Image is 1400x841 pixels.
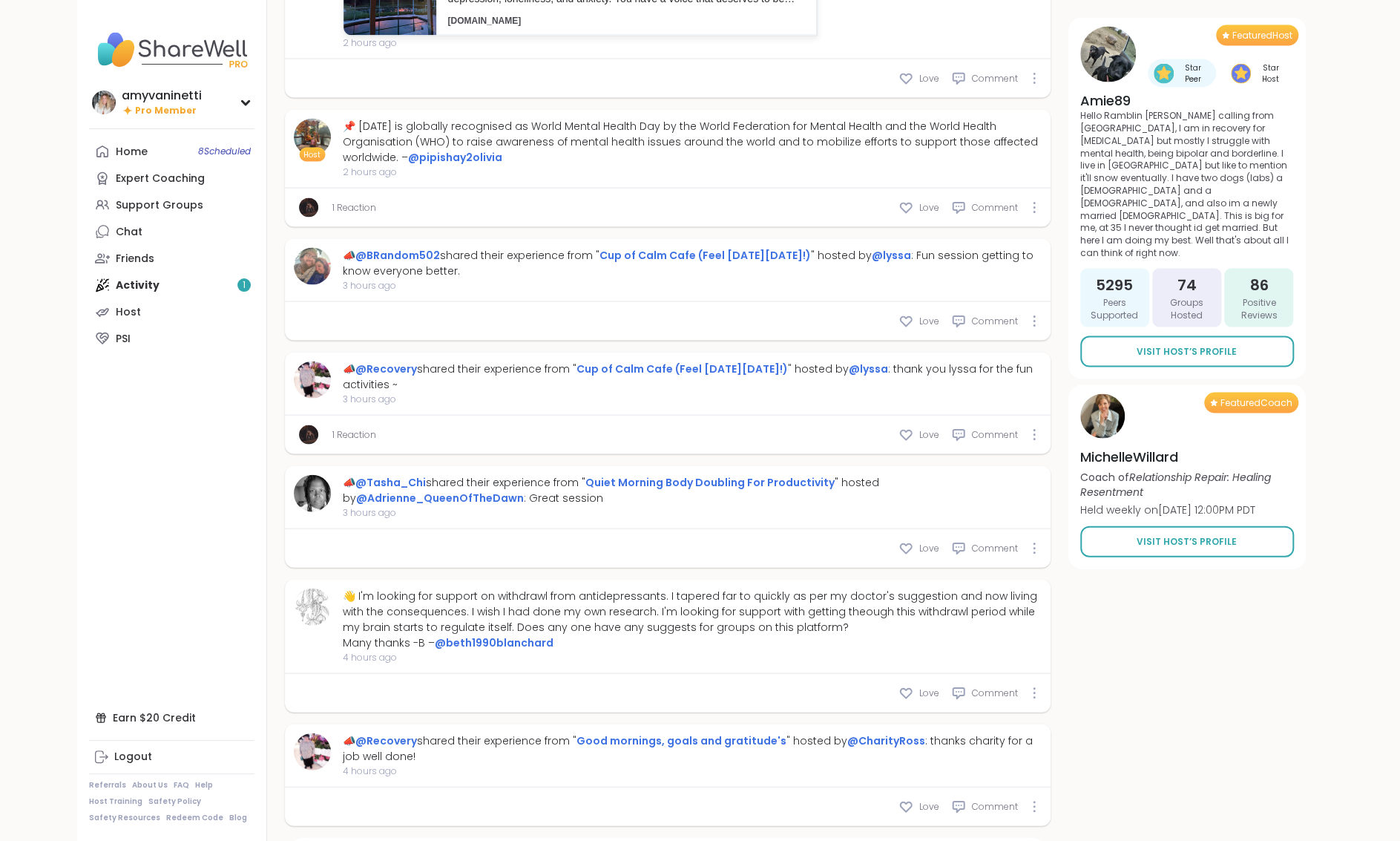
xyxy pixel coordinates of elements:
a: Blog [229,813,247,823]
a: FAQ [174,780,189,791]
a: Visit Host’s Profile [1080,336,1294,367]
span: 2 hours ago [343,166,1042,179]
span: 5295 [1096,275,1133,295]
div: PSI [116,332,131,347]
h4: MichelleWillard [1080,448,1294,466]
i: Relationship Repair: Healing Resentment [1080,470,1271,500]
img: Star Host [1231,64,1251,84]
img: lyssa [299,425,318,445]
span: Visit Host’s Profile [1137,535,1237,549]
span: Star Peer [1177,62,1210,85]
a: @Adrienne_QueenOfTheDawn [356,491,524,505]
span: 4 hours ago [343,651,1042,664]
img: Amie89 [1080,27,1136,82]
div: amyvaninetti [122,88,202,104]
span: Love [919,800,939,814]
a: Safety Policy [148,796,201,807]
a: PSI [89,325,254,352]
div: Logout [114,750,152,765]
div: Home [116,145,148,160]
a: @lyssa [849,361,888,376]
a: Chat [89,218,254,245]
a: Good mornings, goals and gratitude's [576,733,786,748]
a: Home8Scheduled [89,138,254,165]
a: @beth1990blanchard [435,635,553,650]
a: 1 Reaction [332,428,376,442]
img: BRandom502 [294,248,331,285]
span: Peers Supported [1086,297,1143,322]
span: Groups Hosted [1158,297,1215,322]
a: @pipishay2olivia [408,150,502,165]
span: Star Host [1254,62,1288,85]
span: Comment [972,72,1018,85]
p: Hello Ramblin [PERSON_NAME] calling from [GEOGRAPHIC_DATA], I am in recovery for [MEDICAL_DATA] b... [1080,110,1294,260]
p: Coach of [1080,470,1294,500]
a: @Tasha_Chi [355,475,426,490]
span: Comment [972,428,1018,442]
a: Safety Resources [89,813,160,823]
a: Logout [89,744,254,770]
div: Expert Coaching [116,171,205,186]
span: Love [919,315,939,328]
span: 86 [1249,275,1268,295]
a: @CharityRoss [847,733,925,748]
a: @Recovery [355,361,417,376]
span: Love [919,428,939,442]
a: @Recovery [355,733,417,748]
div: 📌 [DATE] is globally recognised as World Mental Health Day by the World Federation for Mental Hea... [343,119,1042,166]
span: Love [919,72,939,85]
h4: Amie89 [1080,91,1294,110]
p: Held weekly on [DATE] 12:00PM PDT [1080,503,1294,517]
img: pipishay2olivia [294,119,331,156]
span: Visit Host’s Profile [1137,345,1237,359]
span: Comment [972,542,1018,555]
div: 👋 I'm looking for support on withdrawl from antidepressants. I tapered far to quickly as per my d... [343,589,1042,651]
img: amyvaninetti [92,91,116,114]
div: Chat [116,225,142,240]
span: Love [919,542,939,555]
img: lyssa [299,198,318,217]
span: Featured Coach [1220,397,1292,409]
div: Host [116,305,141,320]
a: Host [89,298,254,325]
span: Comment [972,687,1018,700]
span: Comment [972,315,1018,328]
a: About Us [132,780,168,791]
div: Earn $20 Credit [89,704,254,731]
a: 1 Reaction [332,201,376,215]
a: @lyssa [872,248,911,263]
img: beth1990blanchard [294,589,331,626]
img: Star Peer [1154,64,1174,84]
span: 8 Scheduled [198,145,251,157]
a: Redeem Code [166,813,223,823]
span: Positive Reviews [1230,297,1287,322]
a: Referrals [89,780,126,791]
a: Support Groups [89,192,254,218]
img: ShareWell Nav Logo [89,24,254,76]
a: Expert Coaching [89,165,254,192]
a: Cup of Calm Cafe (Feel [DATE][DATE]!) [576,361,788,376]
img: Recovery [294,361,331,399]
a: Host Training [89,796,142,807]
a: Cup of Calm Cafe (Feel [DATE][DATE]!) [599,248,811,263]
span: 3 hours ago [343,393,1042,406]
span: Comment [972,201,1018,215]
span: 3 hours ago [343,506,1042,520]
span: 4 hours ago [343,765,1042,778]
span: Love [919,687,939,700]
div: 📣 shared their experience from " " hosted by : thanks charity for a job well done! [343,733,1042,765]
p: [DOMAIN_NAME] [448,15,805,27]
img: Recovery [294,733,331,770]
span: Featured Host [1232,30,1292,42]
img: MichelleWillard [1080,394,1125,439]
div: Friends [116,252,154,266]
img: Tasha_Chi [294,475,331,512]
span: Love [919,201,939,215]
a: Friends [89,245,254,272]
span: 3 hours ago [343,279,1042,292]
